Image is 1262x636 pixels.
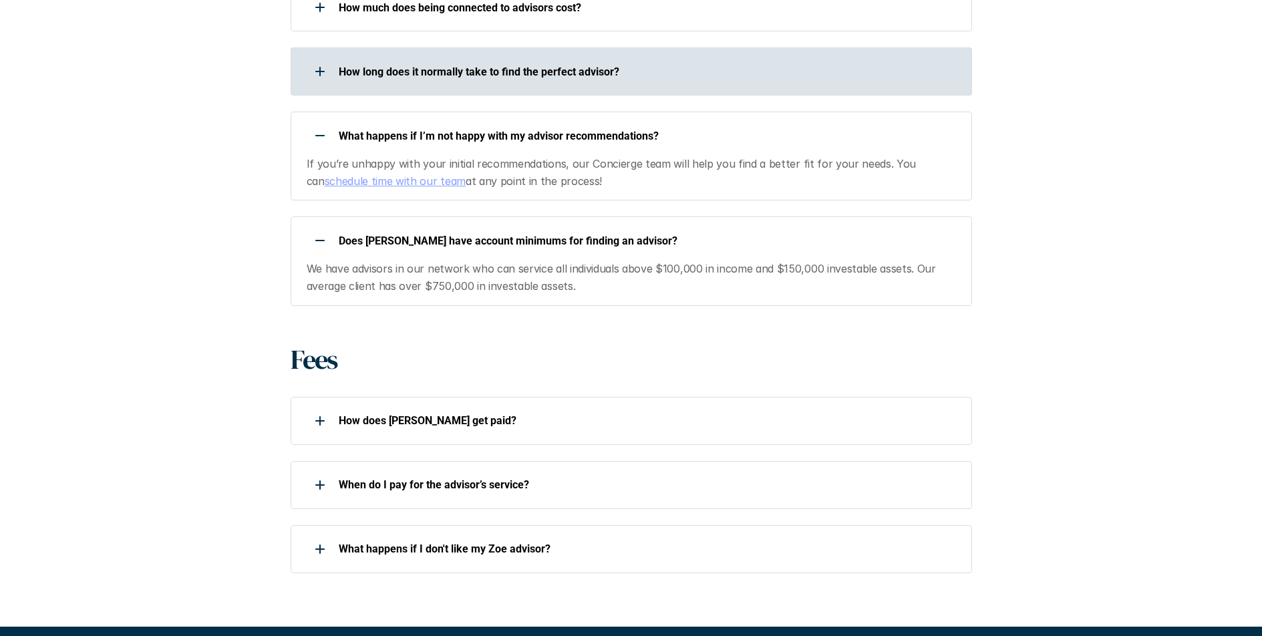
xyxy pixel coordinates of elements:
p: If you’re unhappy with your initial recommendations, our Concierge team will help you find a bett... [307,156,955,190]
p: How much does being connected to advisors cost? [339,1,955,14]
p: How long does it normally take to find the perfect advisor? [339,65,955,78]
p: When do I pay for the advisor’s service? [339,478,955,491]
p: What happens if I don't like my Zoe advisor? [339,542,955,555]
p: What happens if I’m not happy with my advisor recommendations? [339,130,955,142]
p: We have advisors in our network who can service all individuals above $100,000 in income and $150... [307,261,955,295]
a: schedule time with our team [325,174,466,188]
h1: Fees [291,343,337,375]
p: How does [PERSON_NAME] get paid? [339,414,955,427]
p: Does [PERSON_NAME] have account minimums for finding an advisor? [339,234,955,247]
